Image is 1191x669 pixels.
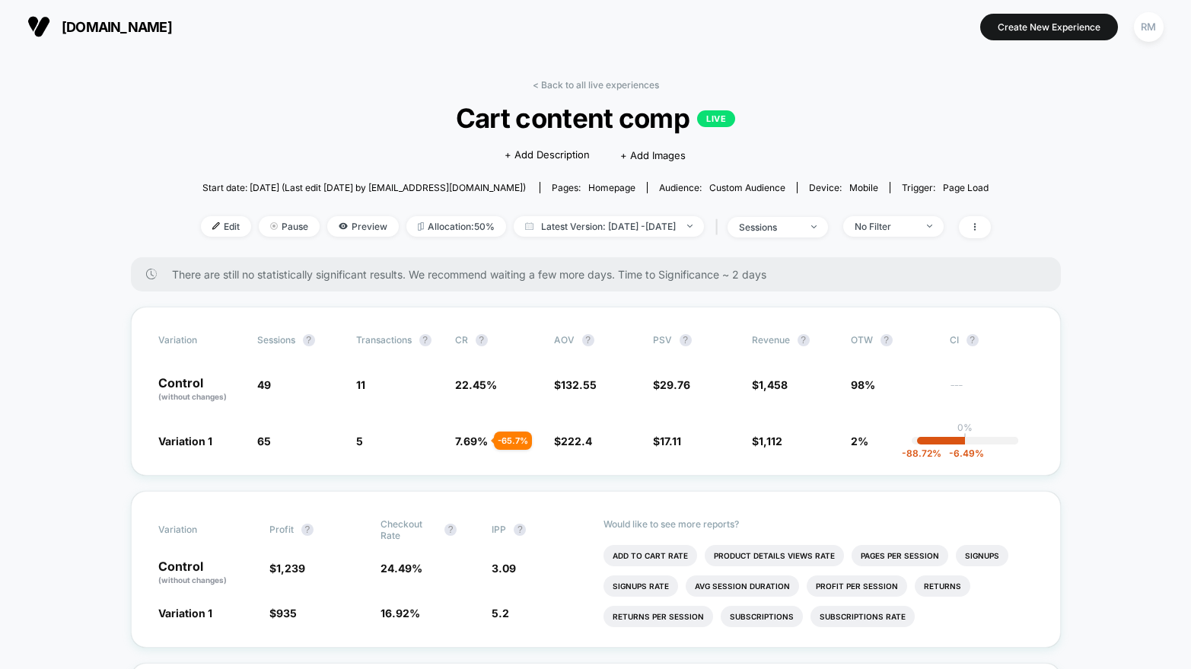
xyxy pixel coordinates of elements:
span: (without changes) [158,575,227,585]
span: -6.49 % [941,448,984,459]
span: Variation [158,334,242,346]
button: ? [881,334,893,346]
p: Control [158,377,242,403]
button: [DOMAIN_NAME] [23,14,177,39]
span: Variation [158,518,242,541]
span: Revenue [752,334,790,346]
span: 98% [851,378,875,391]
span: Start date: [DATE] (Last edit [DATE] by [EMAIL_ADDRESS][DOMAIN_NAME]) [202,182,526,193]
span: | [712,216,728,238]
span: Allocation: 50% [406,216,506,237]
button: ? [476,334,488,346]
span: Variation 1 [158,435,212,448]
li: Subscriptions Rate [810,606,915,627]
span: CR [455,334,468,346]
span: Cart content comp [240,102,951,134]
span: Profit [269,524,294,535]
span: 1,458 [759,378,788,391]
span: Edit [201,216,251,237]
img: calendar [525,222,533,230]
span: CI [950,334,1033,346]
li: Returns Per Session [603,606,713,627]
p: LIVE [697,110,735,127]
button: ? [582,334,594,346]
button: Create New Experience [980,14,1118,40]
span: + Add Images [620,149,686,161]
p: 0% [957,422,973,433]
span: Sessions [257,334,295,346]
img: rebalance [418,222,424,231]
span: 7.69 % [455,435,488,448]
span: AOV [554,334,575,346]
img: edit [212,222,220,230]
span: IPP [492,524,506,535]
span: 1,239 [276,562,305,575]
span: homepage [588,182,635,193]
span: Variation 1 [158,607,212,620]
span: 49 [257,378,271,391]
span: + Add Description [505,148,590,163]
button: RM [1129,11,1168,43]
button: ? [444,524,457,536]
p: Control [158,560,254,586]
span: 222.4 [561,435,592,448]
li: Returns [915,575,970,597]
img: end [270,222,278,230]
span: 29.76 [660,378,690,391]
li: Signups [956,545,1008,566]
button: ? [798,334,810,346]
span: 24.49 % [381,562,422,575]
div: sessions [739,221,800,233]
span: $ [269,607,297,620]
span: Custom Audience [709,182,785,193]
span: 22.45 % [455,378,497,391]
span: There are still no statistically significant results. We recommend waiting a few more days . Time... [172,268,1030,281]
span: $ [554,435,592,448]
span: 1,112 [759,435,782,448]
div: RM [1134,12,1164,42]
span: 5.2 [492,607,509,620]
div: Trigger: [902,182,989,193]
span: Checkout Rate [381,518,437,541]
p: Would like to see more reports? [603,518,1033,530]
span: Pause [259,216,320,237]
span: $ [653,435,681,448]
span: Transactions [356,334,412,346]
div: No Filter [855,221,916,232]
img: Visually logo [27,15,50,38]
span: Preview [327,216,399,237]
span: 132.55 [561,378,597,391]
li: Add To Cart Rate [603,545,697,566]
span: OTW [851,334,935,346]
li: Signups Rate [603,575,678,597]
li: Product Details Views Rate [705,545,844,566]
span: -88.72 % [902,448,941,459]
span: Device: [797,182,890,193]
button: ? [301,524,314,536]
button: ? [966,334,979,346]
span: $ [554,378,597,391]
button: ? [680,334,692,346]
span: mobile [849,182,878,193]
span: 16.92 % [381,607,420,620]
img: end [687,225,693,228]
span: 3.09 [492,562,516,575]
button: ? [514,524,526,536]
span: 2% [851,435,868,448]
div: - 65.7 % [494,432,532,450]
li: Pages Per Session [852,545,948,566]
p: | [963,433,966,444]
li: Avg Session Duration [686,575,799,597]
span: $ [653,378,690,391]
span: 935 [276,607,297,620]
span: Page Load [943,182,989,193]
li: Subscriptions [721,606,803,627]
img: end [811,225,817,228]
span: PSV [653,334,672,346]
span: $ [752,378,788,391]
span: 17.11 [660,435,681,448]
span: $ [269,562,305,575]
div: Pages: [552,182,635,193]
span: 5 [356,435,363,448]
span: [DOMAIN_NAME] [62,19,172,35]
